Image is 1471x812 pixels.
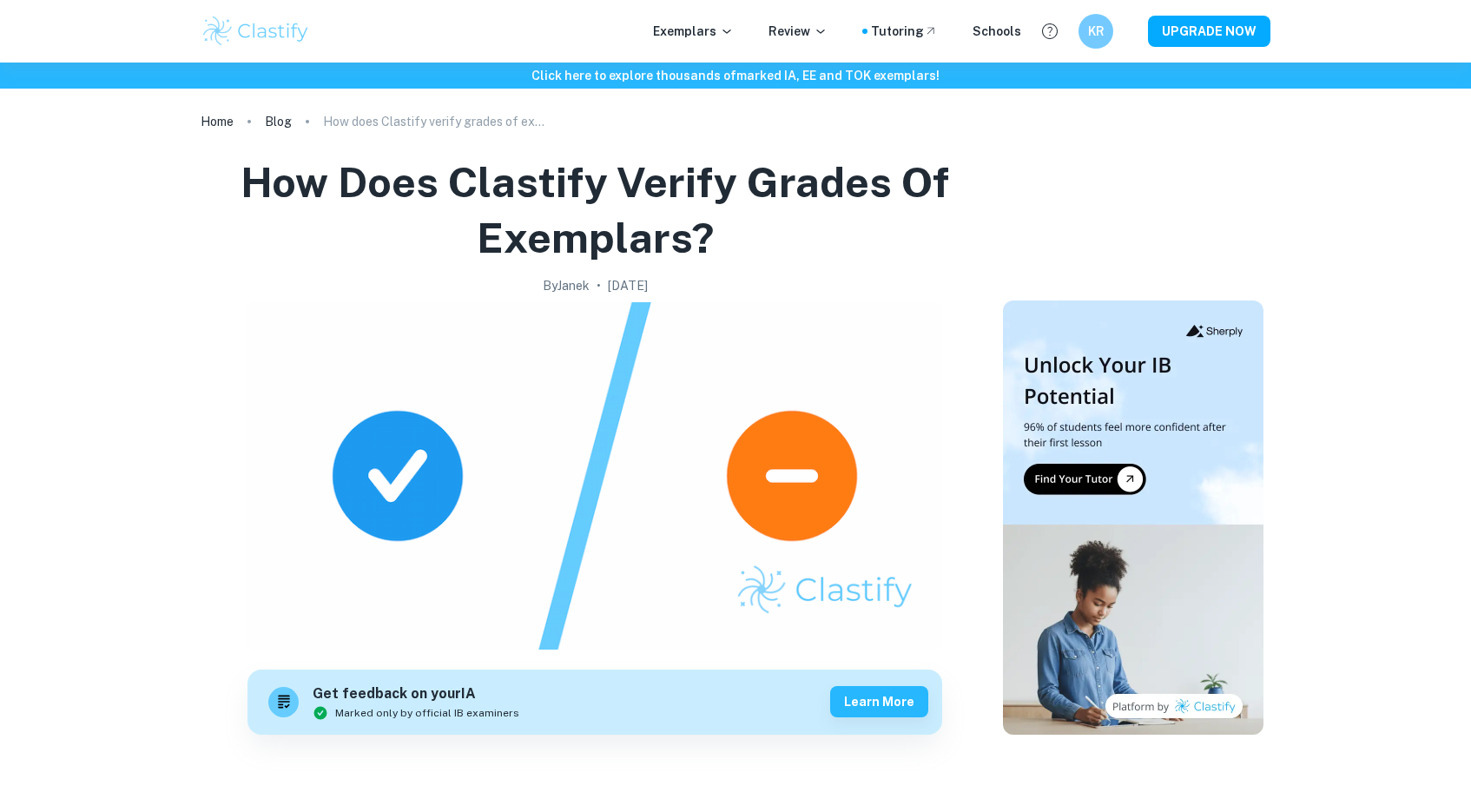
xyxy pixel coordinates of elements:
button: Learn more [830,686,928,717]
a: Tutoring [871,22,938,41]
h1: How does Clastify verify grades of exemplars? [208,155,982,266]
h6: KR [1086,22,1106,41]
p: Review [768,22,828,41]
p: Exemplars [653,22,734,41]
p: • [597,276,601,295]
span: Marked only by official IB examiners [335,705,519,721]
h2: [DATE] [608,276,648,295]
a: Get feedback on yourIAMarked only by official IB examinersLearn more [247,670,942,735]
a: Blog [265,109,292,134]
button: KR [1079,14,1113,49]
p: How does Clastify verify grades of exemplars? [323,112,549,131]
img: Clastify logo [201,14,311,49]
a: Schools [973,22,1021,41]
img: Thumbnail [1003,300,1263,735]
h2: By Janek [543,276,590,295]
a: Home [201,109,234,134]
button: UPGRADE NOW [1148,16,1270,47]
button: Help and Feedback [1035,17,1065,46]
h6: Click here to explore thousands of marked IA, EE and TOK exemplars ! [3,66,1468,85]
h6: Get feedback on your IA [313,683,519,705]
img: How does Clastify verify grades of exemplars? cover image [247,302,942,650]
